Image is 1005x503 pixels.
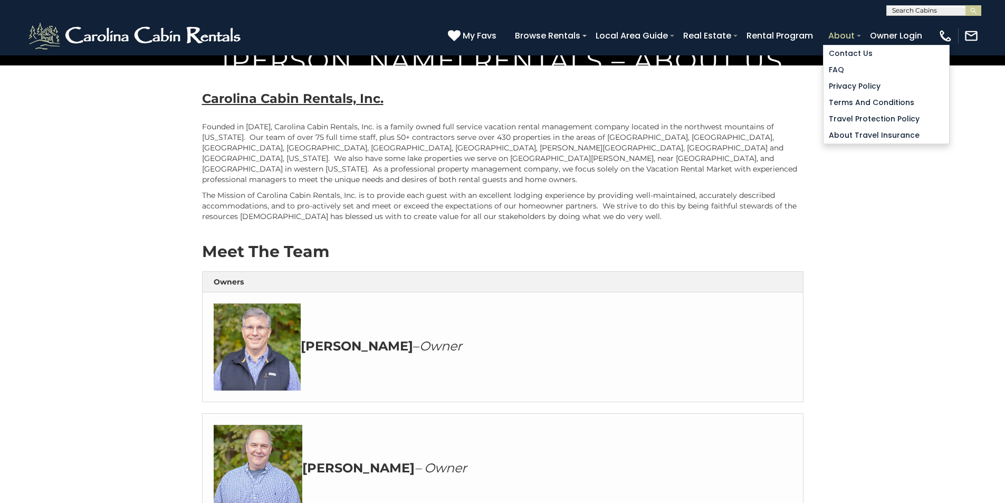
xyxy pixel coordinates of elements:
a: Real Estate [678,26,736,45]
a: About Travel Insurance [824,127,949,144]
strong: Owners [214,277,244,287]
a: Contact Us [824,45,949,62]
a: Privacy Policy [824,78,949,94]
p: Founded in [DATE], Carolina Cabin Rentals, Inc. is a family owned full service vacation rental ma... [202,121,803,185]
span: My Favs [463,29,496,42]
em: Owner [419,338,462,354]
a: Owner Login [865,26,927,45]
a: Browse Rentals [510,26,586,45]
strong: [PERSON_NAME] [301,338,413,354]
a: My Favs [448,29,499,43]
img: White-1-2.png [26,20,245,52]
strong: Meet The Team [202,242,329,261]
b: Carolina Cabin Rentals, Inc. [202,91,384,106]
h3: – [214,303,792,391]
img: phone-regular-white.png [938,29,953,43]
a: Terms and Conditions [824,94,949,111]
p: The Mission of Carolina Cabin Rentals, Inc. is to provide each guest with an excellent lodging ex... [202,190,803,222]
a: FAQ [824,62,949,78]
a: About [823,26,860,45]
a: Travel Protection Policy [824,111,949,127]
img: mail-regular-white.png [964,29,979,43]
a: Rental Program [741,26,818,45]
em: – Owner [415,460,467,476]
a: Local Area Guide [590,26,673,45]
strong: [PERSON_NAME] [302,460,415,476]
